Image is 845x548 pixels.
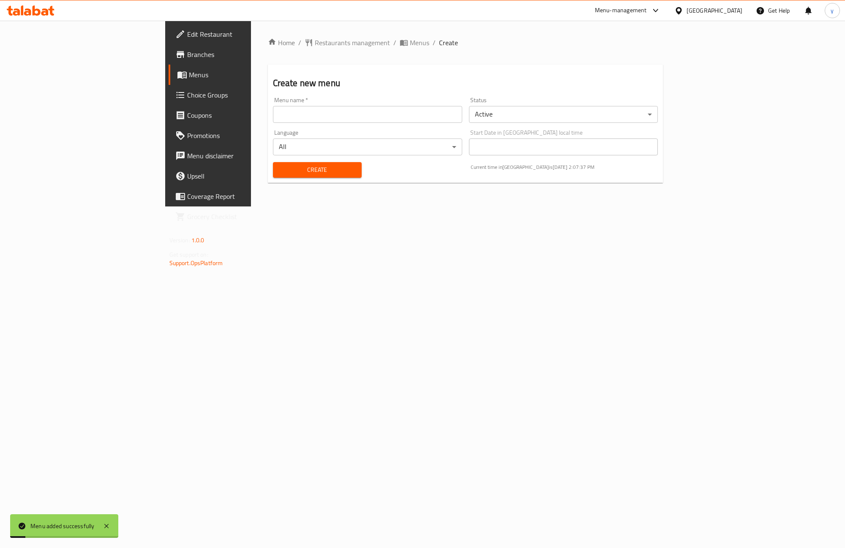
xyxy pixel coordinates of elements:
[187,110,300,120] span: Coupons
[315,38,390,48] span: Restaurants management
[169,166,306,186] a: Upsell
[471,163,658,171] p: Current time in [GEOGRAPHIC_DATA] is [DATE] 2:07:37 PM
[187,130,300,141] span: Promotions
[595,5,647,16] div: Menu-management
[169,65,306,85] a: Menus
[169,249,208,260] span: Get support on:
[169,44,306,65] a: Branches
[273,162,362,178] button: Create
[273,106,462,123] input: Please enter Menu name
[191,235,204,246] span: 1.0.0
[169,125,306,146] a: Promotions
[169,235,190,246] span: Version:
[280,165,355,175] span: Create
[187,151,300,161] span: Menu disclaimer
[187,29,300,39] span: Edit Restaurant
[410,38,429,48] span: Menus
[400,38,429,48] a: Menus
[30,521,95,531] div: Menu added successfully
[169,85,306,105] a: Choice Groups
[469,106,658,123] div: Active
[187,171,300,181] span: Upsell
[831,6,834,15] span: y
[169,206,306,227] a: Grocery Checklist
[273,77,658,90] h2: Create new menu
[169,24,306,44] a: Edit Restaurant
[305,38,390,48] a: Restaurants management
[433,38,436,48] li: /
[187,212,300,222] span: Grocery Checklist
[393,38,396,48] li: /
[169,258,223,269] a: Support.OpsPlatform
[187,90,300,100] span: Choice Groups
[268,38,663,48] nav: breadcrumb
[169,146,306,166] a: Menu disclaimer
[187,191,300,201] span: Coverage Report
[687,6,742,15] div: [GEOGRAPHIC_DATA]
[273,138,462,155] div: All
[187,49,300,60] span: Branches
[189,70,300,80] span: Menus
[169,186,306,206] a: Coverage Report
[169,105,306,125] a: Coupons
[439,38,458,48] span: Create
